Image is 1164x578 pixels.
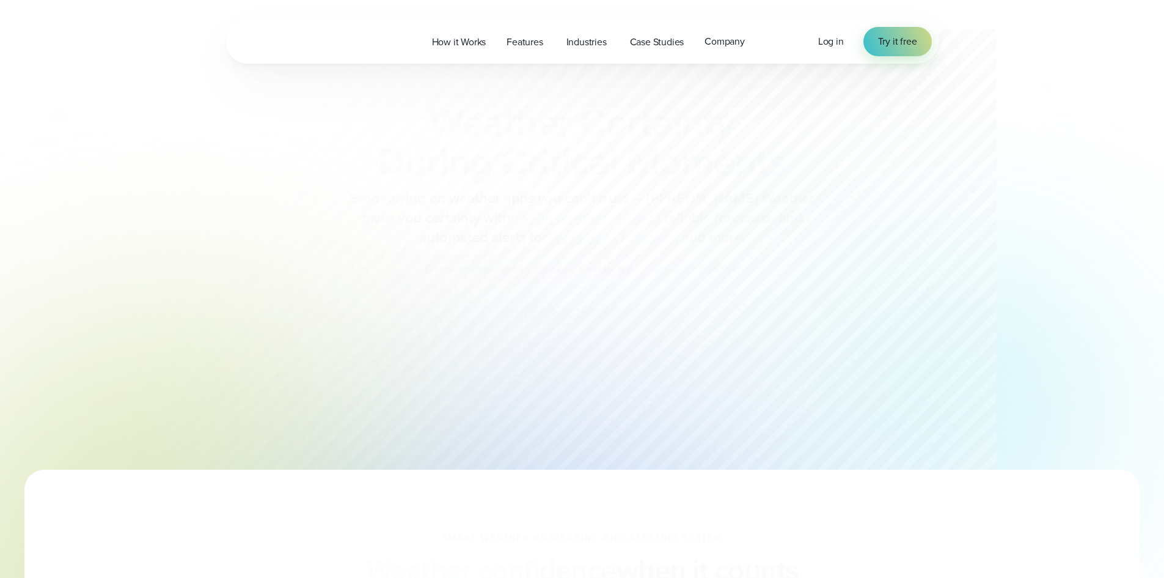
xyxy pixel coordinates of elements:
a: How it Works [422,29,497,54]
span: Log in [818,34,844,48]
span: How it Works [432,35,486,50]
span: Case Studies [630,35,684,50]
span: Company [705,34,745,49]
a: Log in [818,34,844,49]
a: Case Studies [620,29,695,54]
a: Try it free [863,27,932,56]
span: Features [507,35,543,50]
span: Try it free [878,34,917,49]
span: Industries [566,35,607,50]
